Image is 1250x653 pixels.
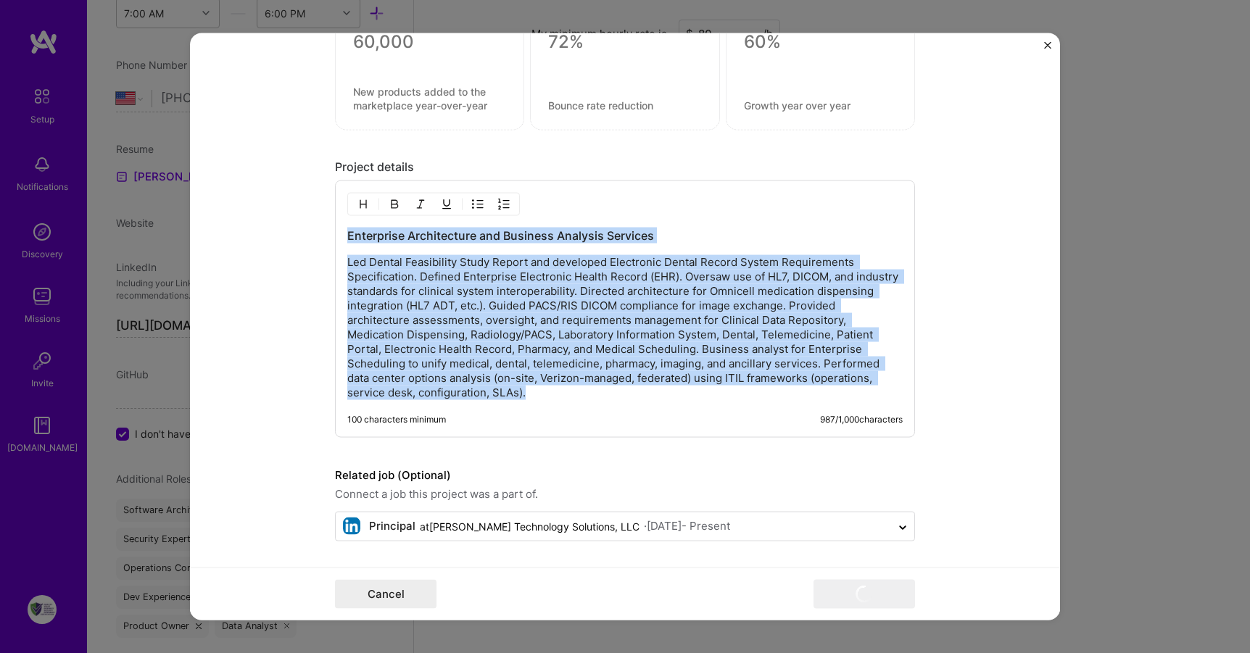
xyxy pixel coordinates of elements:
[357,199,369,210] img: Heading
[378,196,379,213] img: Divider
[347,228,903,244] h3: Enterprise Architecture and Business Analysis Services
[335,486,915,503] span: Connect a job this project was a part of.
[415,199,426,210] img: Italic
[347,255,903,400] p: Led Dental Feasibility Study Report and developed Electronic Dental Record System Requirements Sp...
[347,414,446,425] div: 100 characters minimum
[343,517,360,535] img: Company logo
[420,519,640,534] div: at [PERSON_NAME] Technology Solutions, LLC
[335,580,436,609] button: Cancel
[1044,41,1051,57] button: Close
[369,519,415,534] div: Principal
[441,199,452,210] img: Underline
[335,159,915,175] div: Project details
[389,199,400,210] img: Bold
[472,199,484,210] img: UL
[335,467,915,484] label: Related job (Optional)
[820,414,903,425] div: 987 / 1,000 characters
[644,519,730,534] div: · [DATE] - Present
[498,199,510,210] img: OL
